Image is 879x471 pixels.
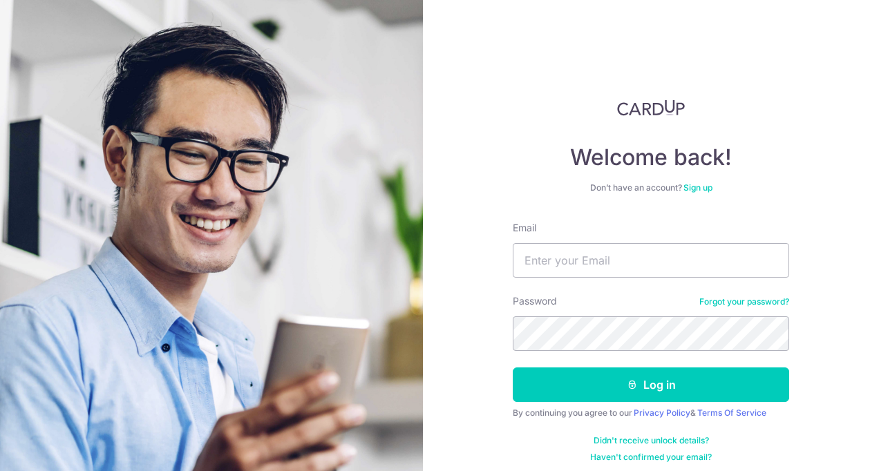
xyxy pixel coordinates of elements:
div: Don’t have an account? [513,182,789,193]
a: Haven't confirmed your email? [590,452,712,463]
a: Sign up [683,182,712,193]
input: Enter your Email [513,243,789,278]
a: Didn't receive unlock details? [594,435,709,446]
label: Email [513,221,536,235]
img: CardUp Logo [617,99,685,116]
button: Log in [513,367,789,402]
label: Password [513,294,557,308]
a: Privacy Policy [634,407,690,418]
div: By continuing you agree to our & [513,407,789,419]
a: Forgot your password? [699,296,789,307]
h4: Welcome back! [513,144,789,171]
a: Terms Of Service [697,407,766,418]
